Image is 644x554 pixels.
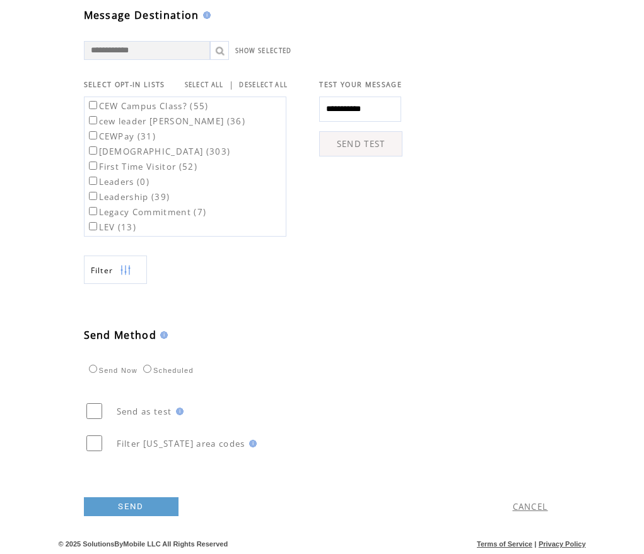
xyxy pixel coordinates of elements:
span: Show filters [91,265,114,276]
span: Send as test [117,406,172,417]
label: cew leader [PERSON_NAME] (36) [86,115,246,127]
a: DESELECT ALL [239,81,288,89]
input: CEW Campus Class? (55) [89,101,97,109]
input: CEWPay (31) [89,131,97,139]
input: LEV (13) [89,222,97,230]
label: [DEMOGRAPHIC_DATA] (303) [86,146,231,157]
label: Leaders (0) [86,176,150,187]
span: TEST YOUR MESSAGE [319,80,402,89]
img: help.gif [199,11,211,19]
img: filters.png [120,256,131,285]
label: CEWPay (31) [86,131,156,142]
label: Leadership (39) [86,191,170,203]
img: help.gif [245,440,257,447]
label: First Time Visitor (52) [86,161,198,172]
label: Legacy Commitment (7) [86,206,207,218]
input: [DEMOGRAPHIC_DATA] (303) [89,146,97,155]
input: Scheduled [143,365,151,373]
label: Send Now [86,367,138,374]
label: LEV (13) [86,221,137,233]
a: Filter [84,256,147,284]
a: SEND TEST [319,131,402,156]
span: © 2025 SolutionsByMobile LLC All Rights Reserved [59,540,228,548]
img: help.gif [156,331,168,339]
label: Scheduled [140,367,194,374]
span: | [534,540,536,548]
input: Leadership (39) [89,192,97,200]
span: Send Method [84,328,157,342]
span: Filter [US_STATE] area codes [117,438,245,449]
a: SEND [84,497,179,516]
a: Privacy Policy [539,540,586,548]
input: Leaders (0) [89,177,97,185]
a: SELECT ALL [185,81,224,89]
input: Send Now [89,365,97,373]
a: SHOW SELECTED [235,47,292,55]
a: CANCEL [513,501,548,512]
span: | [229,79,234,90]
a: Terms of Service [477,540,532,548]
input: cew leader [PERSON_NAME] (36) [89,116,97,124]
span: Message Destination [84,8,199,22]
input: First Time Visitor (52) [89,162,97,170]
span: SELECT OPT-IN LISTS [84,80,165,89]
img: help.gif [172,408,184,415]
label: CEW Campus Class? (55) [86,100,209,112]
input: Legacy Commitment (7) [89,207,97,215]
